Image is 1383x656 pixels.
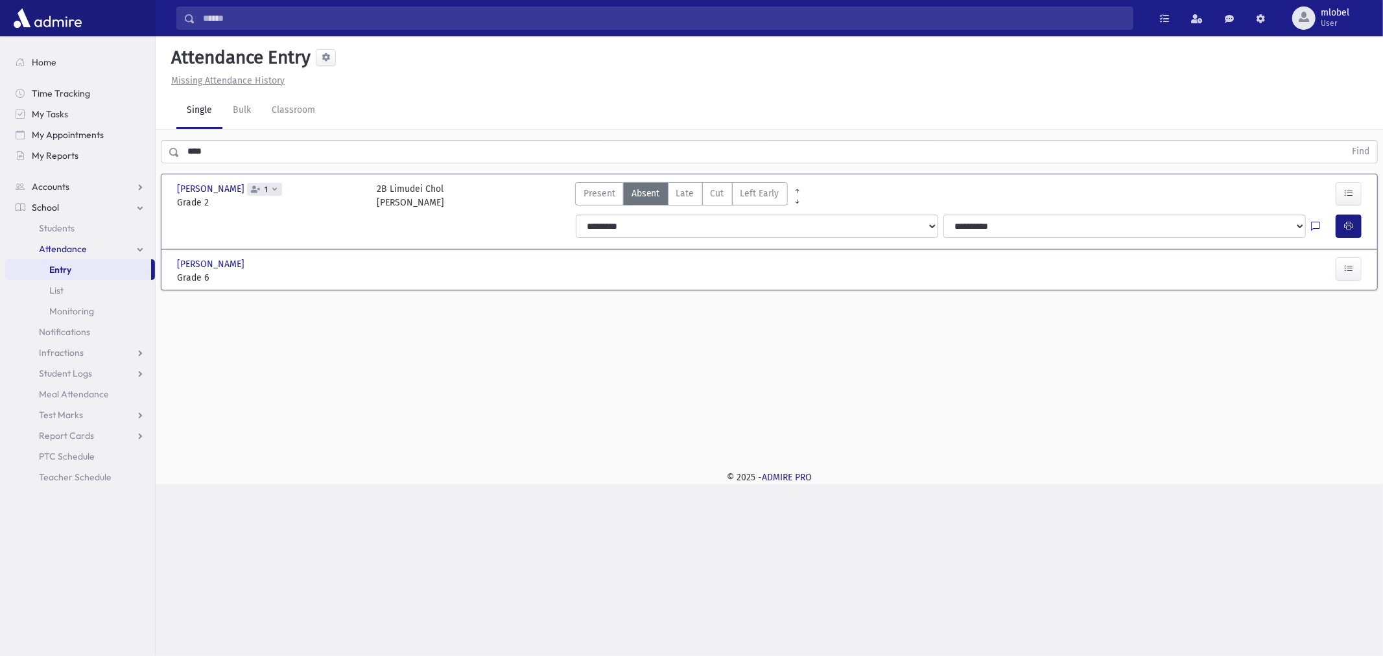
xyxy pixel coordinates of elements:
span: Teacher Schedule [39,471,112,483]
span: Grade 6 [177,271,364,285]
div: 2B Limudei Chol [PERSON_NAME] [377,182,444,209]
u: Missing Attendance History [171,75,285,86]
span: User [1321,18,1349,29]
span: PTC Schedule [39,451,95,462]
a: Single [176,93,222,129]
span: Report Cards [39,430,94,441]
span: Left Early [740,187,779,200]
div: © 2025 - [176,471,1362,484]
a: Report Cards [5,425,155,446]
span: Student Logs [39,368,92,379]
span: Accounts [32,181,69,193]
img: AdmirePro [10,5,85,31]
span: Notifications [39,326,90,338]
a: Students [5,218,155,239]
span: 1 [262,185,270,194]
a: Time Tracking [5,83,155,104]
a: Home [5,52,155,73]
a: List [5,280,155,301]
span: Home [32,56,56,68]
span: List [49,285,64,296]
span: Present [584,187,615,200]
span: [PERSON_NAME] [177,182,247,196]
input: Search [195,6,1133,30]
a: My Tasks [5,104,155,124]
div: AttTypes [575,182,788,209]
a: My Reports [5,145,155,166]
button: Find [1344,141,1377,163]
span: Grade 2 [177,196,364,209]
a: Infractions [5,342,155,363]
span: My Tasks [32,108,68,120]
span: Infractions [39,347,84,358]
span: Absent [632,187,660,200]
span: Time Tracking [32,88,90,99]
a: Test Marks [5,404,155,425]
span: Entry [49,264,71,275]
span: mlobel [1321,8,1349,18]
span: Students [39,222,75,234]
a: Missing Attendance History [166,75,285,86]
h5: Attendance Entry [166,47,311,69]
a: Bulk [222,93,261,129]
span: Cut [711,187,724,200]
span: Meal Attendance [39,388,109,400]
span: My Reports [32,150,78,161]
span: My Appointments [32,129,104,141]
a: Notifications [5,322,155,342]
a: School [5,197,155,218]
a: Meal Attendance [5,384,155,404]
a: PTC Schedule [5,446,155,467]
a: Teacher Schedule [5,467,155,487]
a: Attendance [5,239,155,259]
span: Late [676,187,694,200]
span: [PERSON_NAME] [177,257,247,271]
span: School [32,202,59,213]
a: Entry [5,259,151,280]
span: Test Marks [39,409,83,421]
a: ADMIRE PRO [762,472,812,483]
a: My Appointments [5,124,155,145]
span: Monitoring [49,305,94,317]
span: Attendance [39,243,87,255]
a: Classroom [261,93,325,129]
a: Monitoring [5,301,155,322]
a: Accounts [5,176,155,197]
a: Student Logs [5,363,155,384]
